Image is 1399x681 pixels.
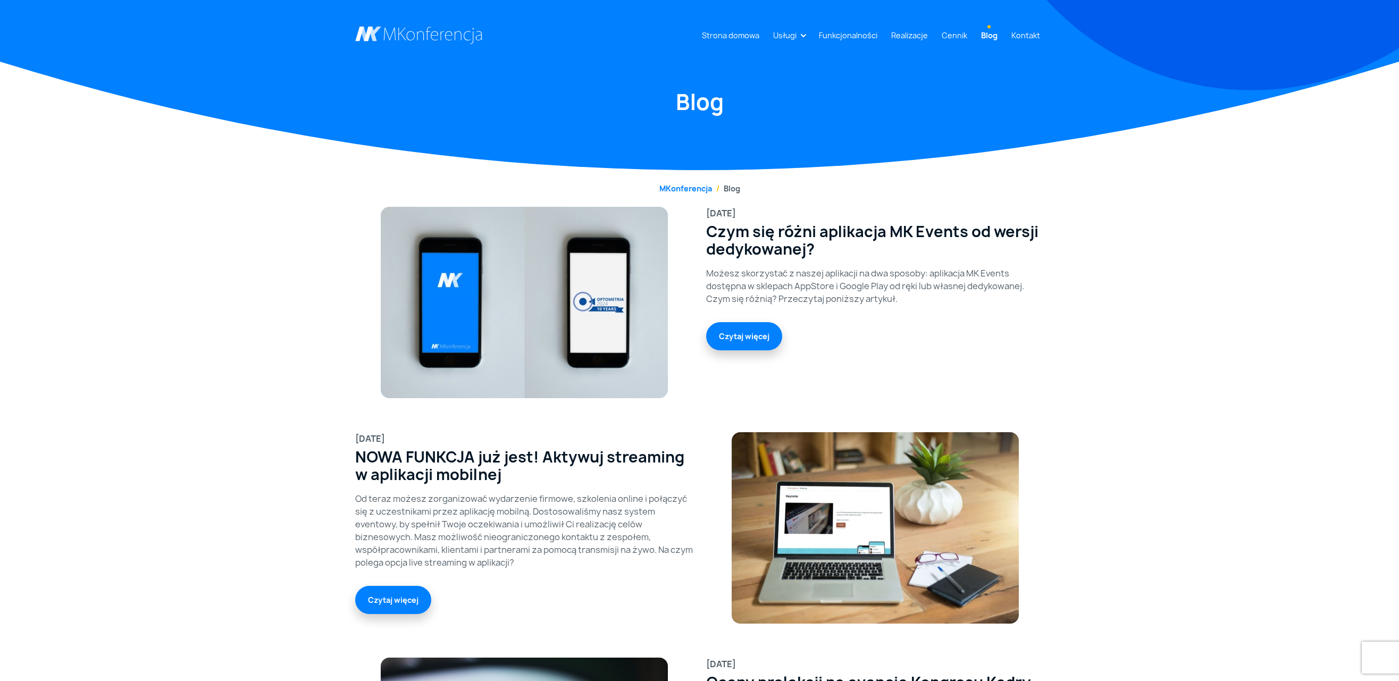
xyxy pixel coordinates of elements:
[1007,26,1044,45] a: Kontakt
[706,658,1044,670] div: [DATE]
[698,26,764,45] a: Strona domowa
[815,26,882,45] a: Funkcjonalności
[355,448,693,484] a: NOWA FUNKCJA już jest! Aktywuj streaming w aplikacji mobilnej
[706,223,1044,258] a: Czym się różni aplikacja MK Events od wersji dedykowanej?
[706,322,782,350] a: Czytaj więcej
[355,183,1044,194] nav: breadcrumb
[706,267,1044,305] p: Możesz skorzystać z naszej aplikacji na dwa sposoby: aplikacja MK Events dostępna w sklepach AppS...
[712,183,740,194] li: Blog
[887,26,932,45] a: Realizacje
[937,26,971,45] a: Cennik
[355,88,1044,116] h1: Blog
[706,207,1044,220] div: [DATE]
[977,26,1002,45] a: Blog
[769,26,801,45] a: Usługi
[355,586,431,614] a: Czytaj więcej
[381,207,668,398] img: Czym się różni aplikacja MK Events od wersji dedykowanej?
[732,432,1019,624] img: NOWA FUNKCJA już jest! Aktywuj streaming w aplikacji mobilnej
[355,492,693,569] p: Od teraz możesz zorganizować wydarzenie firmowe, szkolenia online i połączyć się z uczestnikami p...
[355,432,693,445] div: [DATE]
[659,183,712,194] a: MKonferencja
